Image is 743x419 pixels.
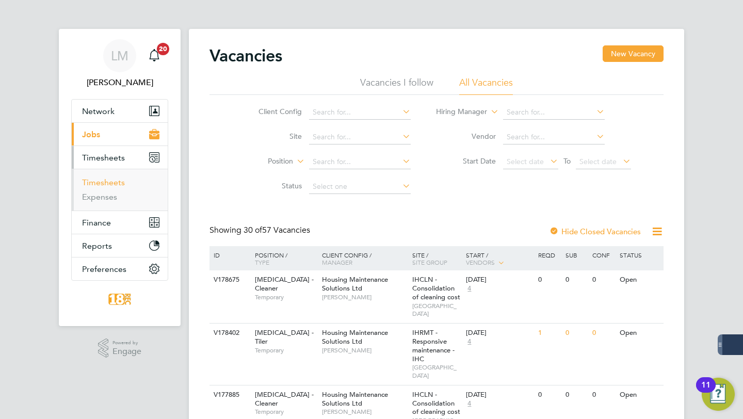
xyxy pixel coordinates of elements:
[255,328,314,346] span: [MEDICAL_DATA] - Tiler
[112,347,141,356] span: Engage
[503,105,605,120] input: Search for...
[466,276,533,284] div: [DATE]
[590,246,617,264] div: Conf
[412,328,455,363] span: IHRMT - Responsive maintenance - IHC
[549,227,641,236] label: Hide Closed Vacancies
[560,154,574,168] span: To
[466,337,473,346] span: 4
[72,100,168,122] button: Network
[590,270,617,289] div: 0
[309,130,411,144] input: Search for...
[244,225,310,235] span: 57 Vacancies
[211,324,247,343] div: V178402
[112,339,141,347] span: Powered by
[617,270,662,289] div: Open
[322,346,407,354] span: [PERSON_NAME]
[82,241,112,251] span: Reports
[536,324,562,343] div: 1
[243,181,302,190] label: Status
[209,45,282,66] h2: Vacancies
[459,76,513,95] li: All Vacancies
[590,385,617,405] div: 0
[503,130,605,144] input: Search for...
[243,107,302,116] label: Client Config
[617,385,662,405] div: Open
[211,246,247,264] div: ID
[71,39,168,89] a: LM[PERSON_NAME]
[563,246,590,264] div: Sub
[243,132,302,141] label: Site
[82,130,100,139] span: Jobs
[702,378,735,411] button: Open Resource Center, 11 new notifications
[106,291,134,308] img: 18rec-logo-retina.png
[234,156,293,167] label: Position
[211,385,247,405] div: V177885
[410,246,464,271] div: Site /
[590,324,617,343] div: 0
[244,225,262,235] span: 30 of
[507,157,544,166] span: Select date
[255,258,269,266] span: Type
[322,258,352,266] span: Manager
[82,153,125,163] span: Timesheets
[82,192,117,202] a: Expenses
[82,218,111,228] span: Finance
[322,275,388,293] span: Housing Maintenance Solutions Ltd
[536,385,562,405] div: 0
[72,146,168,169] button: Timesheets
[412,363,461,379] span: [GEOGRAPHIC_DATA]
[144,39,165,72] a: 20
[360,76,433,95] li: Vacancies I follow
[437,156,496,166] label: Start Date
[701,385,710,398] div: 11
[466,399,473,408] span: 4
[466,391,533,399] div: [DATE]
[322,408,407,416] span: [PERSON_NAME]
[536,270,562,289] div: 0
[319,246,410,271] div: Client Config /
[617,324,662,343] div: Open
[309,180,411,194] input: Select one
[72,211,168,234] button: Finance
[72,257,168,280] button: Preferences
[255,275,314,293] span: [MEDICAL_DATA] - Cleaner
[72,123,168,146] button: Jobs
[309,105,411,120] input: Search for...
[466,258,495,266] span: Vendors
[617,246,662,264] div: Status
[82,178,125,187] a: Timesheets
[255,346,317,354] span: Temporary
[412,390,460,416] span: IHCLN - Consolidation of cleaning cost
[412,258,447,266] span: Site Group
[157,43,169,55] span: 20
[209,225,312,236] div: Showing
[437,132,496,141] label: Vendor
[71,291,168,308] a: Go to home page
[322,328,388,346] span: Housing Maintenance Solutions Ltd
[563,270,590,289] div: 0
[71,76,168,89] span: Libby Murphy
[466,284,473,293] span: 4
[59,29,181,326] nav: Main navigation
[412,275,460,301] span: IHCLN - Consolidation of cleaning cost
[82,264,126,274] span: Preferences
[211,270,247,289] div: V178675
[563,385,590,405] div: 0
[255,408,317,416] span: Temporary
[322,293,407,301] span: [PERSON_NAME]
[98,339,142,358] a: Powered byEngage
[579,157,617,166] span: Select date
[466,329,533,337] div: [DATE]
[309,155,411,169] input: Search for...
[247,246,319,271] div: Position /
[603,45,664,62] button: New Vacancy
[72,169,168,211] div: Timesheets
[72,234,168,257] button: Reports
[563,324,590,343] div: 0
[255,293,317,301] span: Temporary
[428,107,487,117] label: Hiring Manager
[412,302,461,318] span: [GEOGRAPHIC_DATA]
[82,106,115,116] span: Network
[463,246,536,272] div: Start /
[322,390,388,408] span: Housing Maintenance Solutions Ltd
